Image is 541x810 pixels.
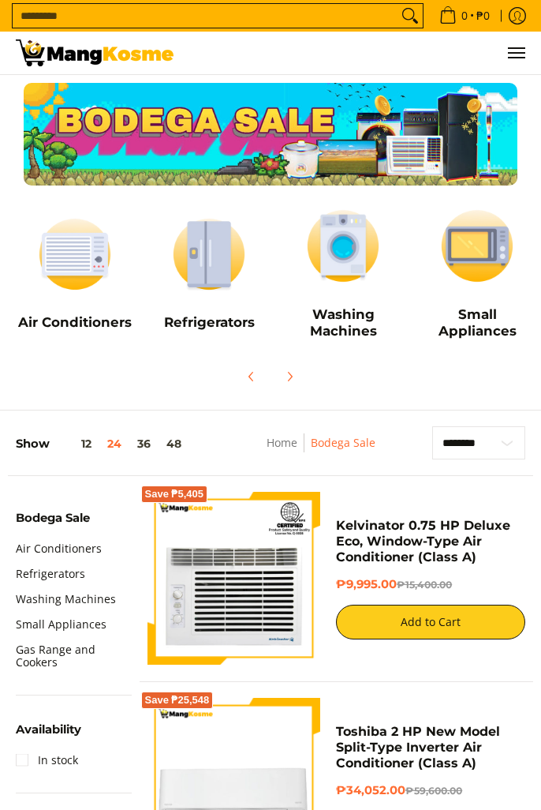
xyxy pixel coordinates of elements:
button: 36 [129,437,159,450]
nav: Breadcrumbs [233,433,409,469]
a: Home [267,435,297,450]
span: Save ₱5,405 [145,489,204,499]
h5: Small Appliances [418,306,536,339]
a: Toshiba 2 HP New Model Split-Type Inverter Air Conditioner (Class A) [336,724,500,771]
img: Air Conditioners [16,210,134,299]
span: 0 [459,10,470,21]
nav: Main Menu [189,32,525,74]
img: Kelvinator 0.75 HP Deluxe Eco, Window-Type Air Conditioner (Class A) [147,492,321,666]
a: Washing Machines [16,587,116,612]
button: Next [272,359,307,394]
button: Add to Cart [336,605,525,639]
ul: Customer Navigation [189,32,525,74]
h5: Show [16,437,189,452]
a: Air Conditioners [16,536,102,561]
a: In stock [16,748,78,773]
a: Small Appliances [16,612,106,637]
span: ₱0 [474,10,492,21]
img: Small Appliances [418,201,536,291]
h5: Refrigerators [150,314,268,331]
span: • [435,7,494,24]
summary: Open [16,724,81,748]
button: 24 [99,437,129,450]
a: Kelvinator 0.75 HP Deluxe Eco, Window-Type Air Conditioner (Class A) [336,518,510,564]
button: 48 [159,437,189,450]
span: Availability [16,724,81,736]
del: ₱59,600.00 [405,785,462,797]
h5: Washing Machines [284,306,402,339]
h5: Air Conditioners [16,314,134,331]
img: Refrigerators [150,210,268,299]
button: Menu [506,32,525,74]
img: Washing Machines [284,201,402,291]
a: Gas Range and Cookers [16,637,132,675]
summary: Open [16,512,90,536]
del: ₱15,400.00 [397,579,452,591]
a: Refrigerators [16,561,85,587]
a: Air Conditioners Air Conditioners [16,210,134,343]
a: Bodega Sale [311,435,375,450]
button: Previous [234,359,269,394]
h6: ₱9,995.00 [336,577,525,593]
a: Refrigerators Refrigerators [150,210,268,343]
a: Washing Machines Washing Machines [284,201,402,351]
span: Bodega Sale [16,512,90,524]
h6: ₱34,052.00 [336,783,525,799]
span: Save ₱25,548 [145,696,210,705]
img: Bodega Sale l Mang Kosme: Cost-Efficient &amp; Quality Home Appliances [16,39,173,66]
a: Small Appliances Small Appliances [418,201,536,351]
button: 12 [50,437,99,450]
button: Search [397,4,423,28]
